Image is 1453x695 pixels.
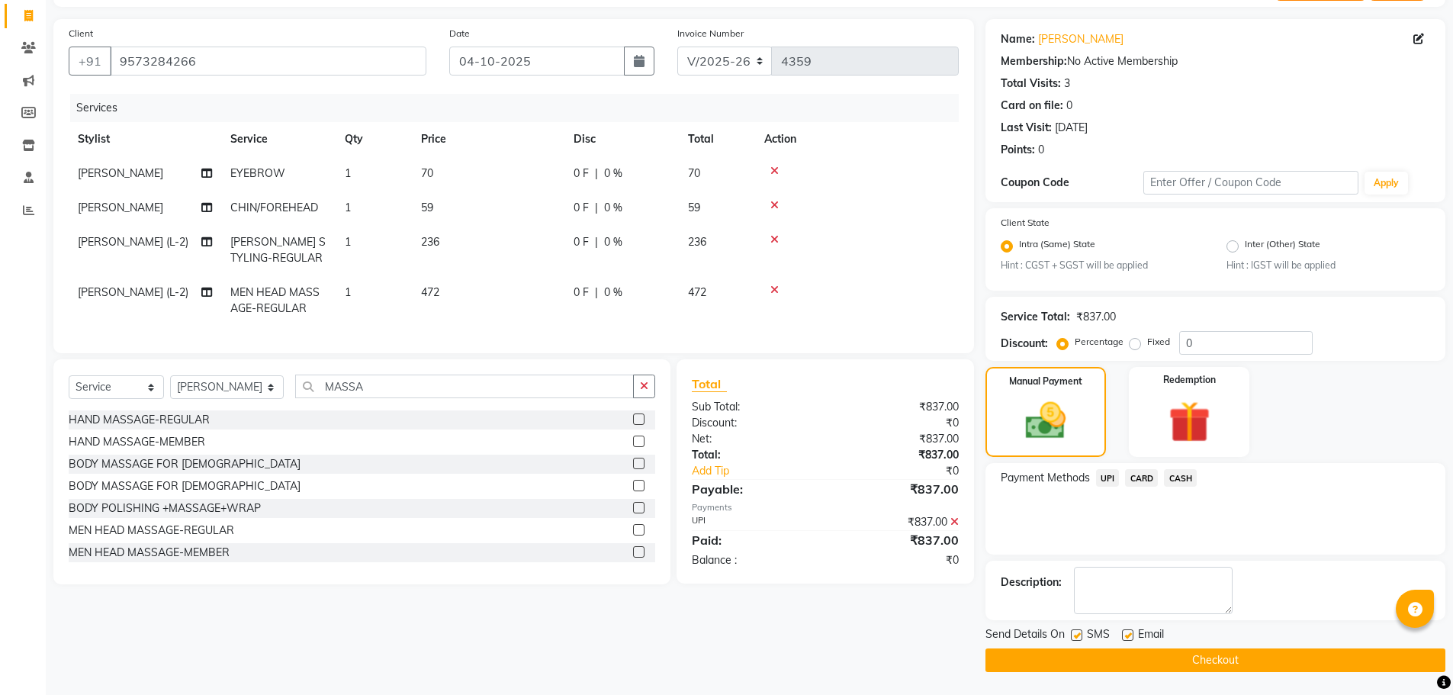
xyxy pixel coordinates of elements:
div: Description: [1001,574,1062,590]
label: Percentage [1075,335,1124,349]
div: ₹837.00 [825,399,970,415]
div: UPI [680,514,825,530]
span: | [595,234,598,250]
th: Action [755,122,959,156]
div: BODY POLISHING +MASSAGE+WRAP [69,500,261,516]
div: HAND MASSAGE-REGULAR [69,412,210,428]
label: Invoice Number [677,27,744,40]
div: ₹0 [825,552,970,568]
div: 3 [1064,76,1070,92]
div: Net: [680,431,825,447]
div: ₹837.00 [825,447,970,463]
span: MEN HEAD MASSAGE-REGULAR [230,285,320,315]
small: Hint : IGST will be applied [1226,259,1430,272]
div: ₹837.00 [825,514,970,530]
span: 0 F [574,285,589,301]
label: Manual Payment [1009,375,1082,388]
img: _cash.svg [1013,397,1078,444]
span: 70 [421,166,433,180]
a: Add Tip [680,463,849,479]
div: Membership: [1001,53,1067,69]
div: ₹837.00 [825,531,970,549]
span: 1 [345,285,351,299]
div: Last Visit: [1001,120,1052,136]
span: 59 [688,201,700,214]
span: Send Details On [985,626,1065,645]
span: 472 [421,285,439,299]
th: Service [221,122,336,156]
th: Price [412,122,564,156]
div: Points: [1001,142,1035,158]
small: Hint : CGST + SGST will be applied [1001,259,1204,272]
div: Balance : [680,552,825,568]
span: UPI [1096,469,1120,487]
span: 0 % [604,285,622,301]
div: ₹837.00 [825,431,970,447]
span: 59 [421,201,433,214]
span: 70 [688,166,700,180]
span: Email [1138,626,1164,645]
div: BODY MASSAGE FOR [DEMOGRAPHIC_DATA] [69,456,301,472]
span: EYEBROW [230,166,285,180]
div: MEN HEAD MASSAGE-MEMBER [69,545,230,561]
span: | [595,200,598,216]
span: 472 [688,285,706,299]
div: No Active Membership [1001,53,1430,69]
th: Stylist [69,122,221,156]
div: ₹837.00 [825,480,970,498]
label: Date [449,27,470,40]
th: Disc [564,122,679,156]
span: 0 % [604,234,622,250]
span: | [595,285,598,301]
label: Redemption [1163,373,1216,387]
th: Qty [336,122,412,156]
span: 0 % [604,166,622,182]
div: Payments [692,501,958,514]
div: Discount: [1001,336,1048,352]
div: Coupon Code [1001,175,1144,191]
label: Client State [1001,216,1050,230]
span: [PERSON_NAME] STYLING-REGULAR [230,235,326,265]
th: Total [679,122,755,156]
span: SMS [1087,626,1110,645]
label: Fixed [1147,335,1170,349]
span: 0 F [574,234,589,250]
span: | [595,166,598,182]
a: [PERSON_NAME] [1038,31,1124,47]
div: Name: [1001,31,1035,47]
div: Payable: [680,480,825,498]
span: [PERSON_NAME] (L-2) [78,285,188,299]
span: CARD [1125,469,1158,487]
div: ₹837.00 [1076,309,1116,325]
span: 0 F [574,200,589,216]
label: Intra (Same) State [1019,237,1095,256]
span: CASH [1164,469,1197,487]
span: Total [692,376,727,392]
span: 236 [421,235,439,249]
div: 0 [1038,142,1044,158]
span: 0 F [574,166,589,182]
input: Search by Name/Mobile/Email/Code [110,47,426,76]
span: 1 [345,166,351,180]
div: ₹0 [850,463,970,479]
div: Paid: [680,531,825,549]
div: ₹0 [825,415,970,431]
button: +91 [69,47,111,76]
div: 0 [1066,98,1072,114]
span: [PERSON_NAME] (L-2) [78,235,188,249]
span: 1 [345,201,351,214]
div: Sub Total: [680,399,825,415]
span: 1 [345,235,351,249]
span: 236 [688,235,706,249]
span: CHIN/FOREHEAD [230,201,318,214]
button: Apply [1365,172,1408,195]
div: HAND MASSAGE-MEMBER [69,434,205,450]
div: Total Visits: [1001,76,1061,92]
div: Service Total: [1001,309,1070,325]
img: _gift.svg [1156,396,1223,448]
input: Search or Scan [295,375,635,398]
label: Client [69,27,93,40]
label: Inter (Other) State [1245,237,1320,256]
div: Discount: [680,415,825,431]
input: Enter Offer / Coupon Code [1143,171,1358,195]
